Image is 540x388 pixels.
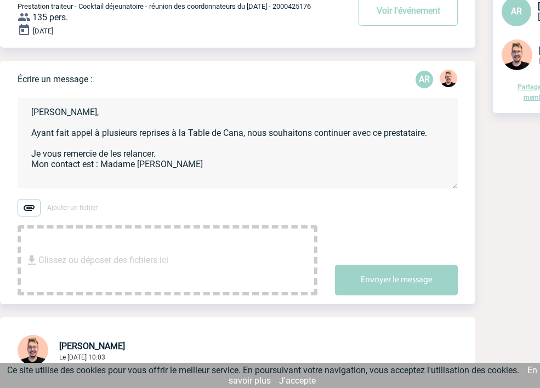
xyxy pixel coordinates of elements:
p: Écrire un message : [18,74,93,84]
a: En savoir plus [229,365,537,386]
span: Le [DATE] 10:03 [59,353,105,361]
span: 135 pers. [32,12,68,22]
img: file_download.svg [25,254,38,267]
img: 129741-1.png [440,70,457,87]
div: Stefan MILADINOVIC [440,70,457,89]
span: Ce site utilise des cookies pour vous offrir le meilleur service. En poursuivant votre navigation... [7,365,519,375]
span: AR [511,6,522,16]
span: Prestation traiteur - Cocktail déjeunatoire - réunion des coordonnateurs du [DATE] - 2000425176 [18,2,311,10]
span: Ajouter un fichier [47,204,98,212]
span: [PERSON_NAME] [59,341,125,351]
button: Envoyer le message [335,265,458,295]
a: J'accepte [279,375,316,386]
span: Glissez ou déposer des fichiers ici [38,233,168,288]
img: 129741-1.png [502,39,532,70]
img: 129741-1.png [18,335,48,366]
div: Aurore ROSENPIK [416,71,433,88]
p: AR [416,71,433,88]
span: [DATE] [33,27,53,35]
